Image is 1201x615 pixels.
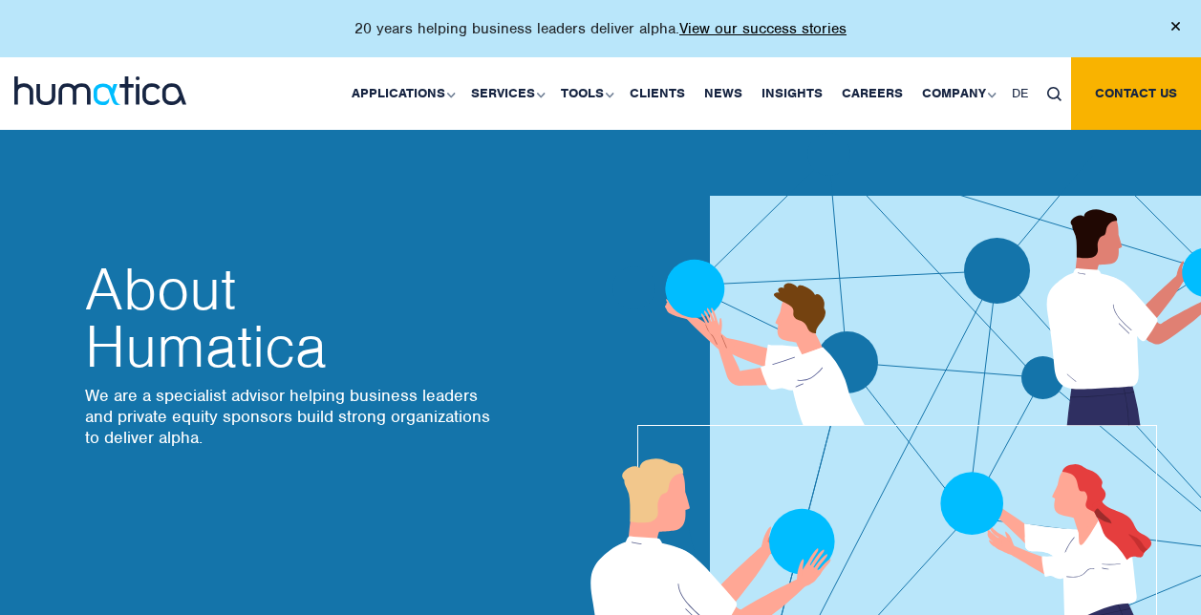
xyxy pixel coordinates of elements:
a: Careers [832,57,912,130]
p: 20 years helping business leaders deliver alpha. [354,19,847,38]
a: Tools [551,57,620,130]
a: Applications [342,57,461,130]
h2: Humatica [85,261,496,375]
a: Company [912,57,1002,130]
a: News [695,57,752,130]
a: View our success stories [679,19,847,38]
span: About [85,261,496,318]
a: Contact us [1071,57,1201,130]
a: DE [1002,57,1038,130]
p: We are a specialist advisor helping business leaders and private equity sponsors build strong org... [85,385,496,448]
img: logo [14,76,186,105]
a: Services [461,57,551,130]
img: search_icon [1047,87,1062,101]
a: Insights [752,57,832,130]
a: Clients [620,57,695,130]
span: DE [1012,85,1028,101]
